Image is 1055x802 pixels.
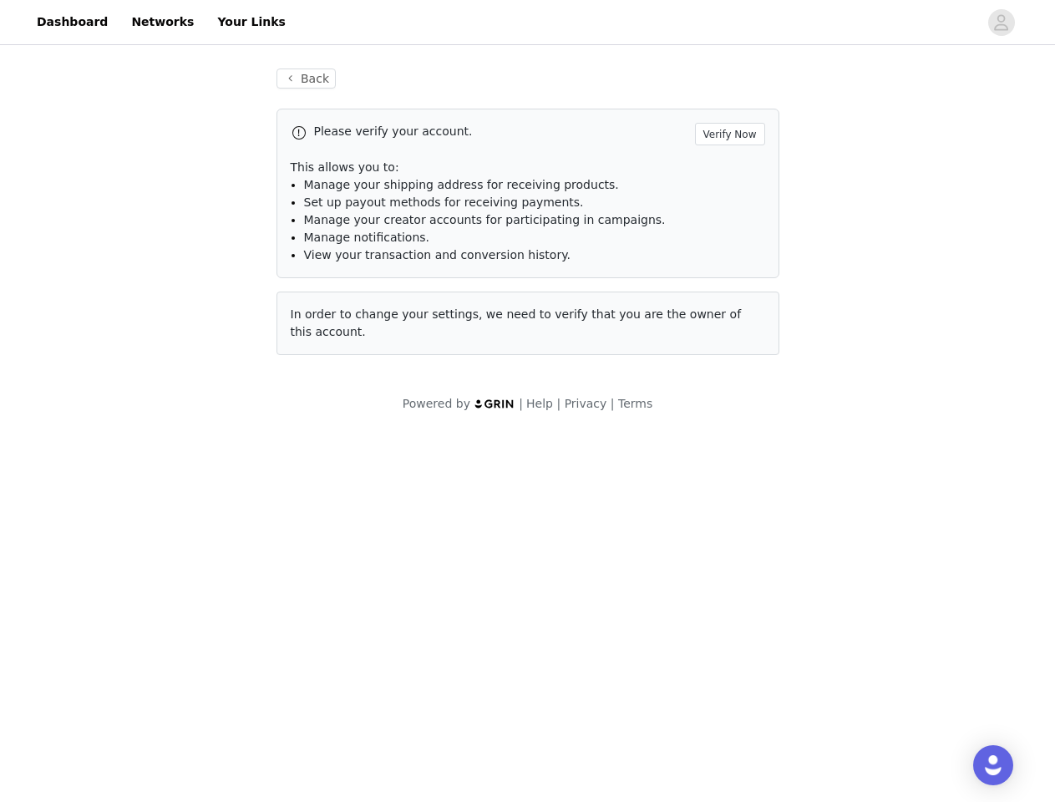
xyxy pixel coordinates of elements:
[993,9,1009,36] div: avatar
[304,213,666,226] span: Manage your creator accounts for participating in campaigns.
[276,69,337,89] button: Back
[973,745,1013,785] div: Open Intercom Messenger
[519,397,523,410] span: |
[526,397,553,410] a: Help
[314,123,688,140] p: Please verify your account.
[207,3,296,41] a: Your Links
[618,397,652,410] a: Terms
[121,3,204,41] a: Networks
[291,159,765,176] p: This allows you to:
[304,231,430,244] span: Manage notifications.
[304,248,571,261] span: View your transaction and conversion history.
[403,397,470,410] span: Powered by
[291,307,742,338] span: In order to change your settings, we need to verify that you are the owner of this account.
[611,397,615,410] span: |
[304,178,619,191] span: Manage your shipping address for receiving products.
[556,397,560,410] span: |
[565,397,607,410] a: Privacy
[304,195,584,209] span: Set up payout methods for receiving payments.
[695,123,765,145] button: Verify Now
[474,398,515,409] img: logo
[27,3,118,41] a: Dashboard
